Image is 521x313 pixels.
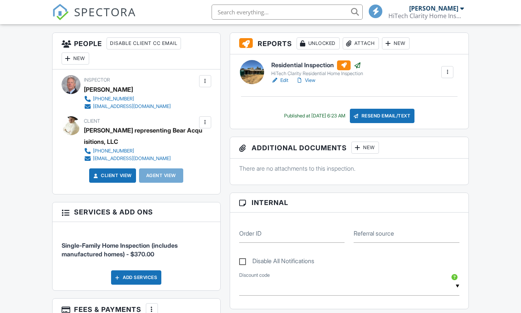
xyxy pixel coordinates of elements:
a: View [296,77,315,84]
div: [EMAIL_ADDRESS][DOMAIN_NAME] [93,156,171,162]
div: Attach [343,37,379,49]
div: New [382,37,410,49]
div: [PHONE_NUMBER] [93,148,134,154]
a: [EMAIL_ADDRESS][DOMAIN_NAME] [84,103,171,110]
div: [PERSON_NAME] representing Bear Acquisitions, LLC [84,125,203,147]
a: [PHONE_NUMBER] [84,95,171,103]
a: [PHONE_NUMBER] [84,147,197,155]
span: SPECTORA [74,4,136,20]
div: Disable Client CC Email [107,37,181,49]
label: Disable All Notifications [239,257,314,267]
h3: Internal [230,193,469,213]
div: HiTech Clarity Home Inspections [388,12,464,20]
h3: Reports [230,33,469,54]
h3: Additional Documents [230,137,469,159]
img: The Best Home Inspection Software - Spectora [52,4,69,20]
label: Order ID [239,229,261,237]
div: [PERSON_NAME] [409,5,458,12]
div: New [62,52,89,65]
input: Search everything... [212,5,363,20]
a: SPECTORA [52,10,136,26]
a: Edit [271,77,288,84]
div: HiTech Clarity Residential Home Inspection [271,71,363,77]
h6: Residential Inspection [271,60,363,70]
div: Unlocked [297,37,340,49]
label: Discount code [239,272,270,279]
li: Service: Single-Family Home Inspection (includes manufactured homes) [62,228,211,264]
div: New [351,142,379,154]
h3: People [53,33,220,69]
div: [EMAIL_ADDRESS][DOMAIN_NAME] [93,103,171,109]
span: Single-Family Home Inspection (includes manufactured homes) - $370.00 [62,242,178,257]
h3: Services & Add ons [53,202,220,222]
a: Client View [92,172,132,179]
div: [PHONE_NUMBER] [93,96,134,102]
div: Published at [DATE] 6:23 AM [284,113,345,119]
div: [PERSON_NAME] [84,84,133,95]
p: There are no attachments to this inspection. [239,164,460,173]
a: [EMAIL_ADDRESS][DOMAIN_NAME] [84,155,197,162]
label: Referral source [354,229,394,237]
div: Add Services [111,270,161,285]
span: Inspector [84,77,110,83]
div: Resend Email/Text [350,109,415,123]
span: Client [84,118,100,124]
a: Residential Inspection HiTech Clarity Residential Home Inspection [271,60,363,77]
